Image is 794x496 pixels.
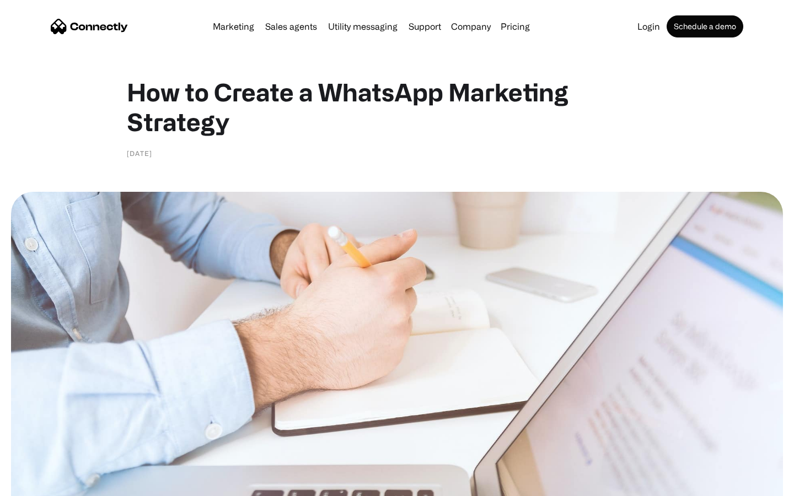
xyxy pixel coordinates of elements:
a: Marketing [208,22,259,31]
div: Company [451,19,491,34]
div: [DATE] [127,148,152,159]
ul: Language list [22,477,66,492]
a: Login [633,22,664,31]
a: Pricing [496,22,534,31]
a: Utility messaging [324,22,402,31]
aside: Language selected: English [11,477,66,492]
a: Schedule a demo [667,15,743,37]
h1: How to Create a WhatsApp Marketing Strategy [127,77,667,137]
a: Support [404,22,446,31]
a: Sales agents [261,22,321,31]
